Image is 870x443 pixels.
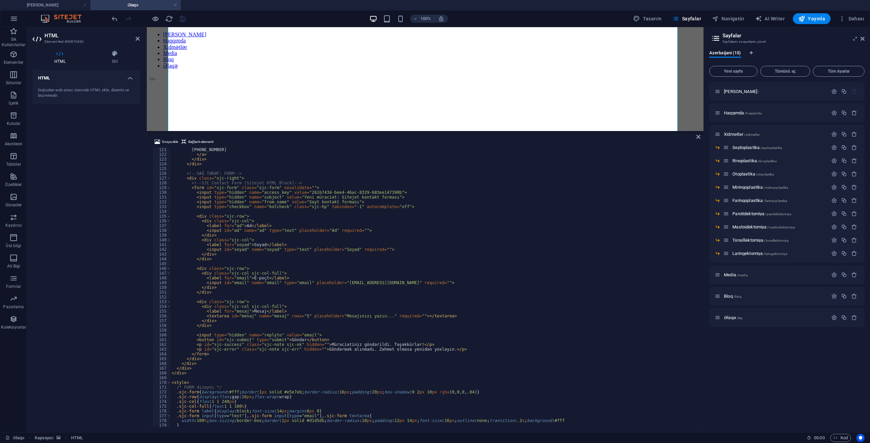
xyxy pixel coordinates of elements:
div: Ayarlar [831,89,837,94]
span: /mastoidektomiya [767,225,795,229]
div: 157 [153,318,171,323]
div: Ayarlar [831,184,837,190]
div: 129 [153,185,171,190]
div: 132 [153,200,171,204]
div: Çoğalt [841,315,847,320]
button: reload [165,15,173,23]
div: 164 [153,352,171,356]
h6: 100% [420,15,431,23]
span: Bağlantı elementi [188,138,213,146]
div: Sil [851,251,857,256]
h6: Oturum süresi [807,434,825,442]
div: 130 [153,190,171,195]
button: Tüm Ayarlar [813,66,865,77]
div: Doğrudan web sitesi üzerinde HTML ekle, düzenle ve biçimlendir. [38,88,134,99]
div: 133 [153,204,171,209]
div: Ayarlar [831,145,837,150]
div: Əlaqə/laq [722,315,828,320]
button: Usercentrics [856,434,865,442]
span: Yeni sayfa [712,69,754,73]
div: Sil [851,131,857,137]
span: Sayfayı açmak için tıkla [724,110,762,115]
div: Çoğalt [841,293,847,299]
div: Laringektomiya/laringektomiya [730,251,828,256]
button: Sayfalar [669,13,704,24]
p: Üst bilgi [6,243,21,248]
span: Əlaqə [724,315,743,320]
span: Dosya ekle [162,138,178,146]
p: Kaydırıcı [5,223,22,228]
button: Yeni sayfa [709,66,758,77]
span: /parotidektomiya [765,212,791,216]
span: /mirinqoplastika [763,186,788,189]
div: 178 [153,418,171,423]
div: [PERSON_NAME]/ [722,89,828,94]
p: Akordeon [5,141,23,147]
div: 143 [153,252,171,257]
div: 179 [153,423,171,428]
span: Sayfayı açmak için tıkla [732,158,776,163]
div: 145 [153,261,171,266]
div: 151 [153,290,171,295]
h3: Sayfalarını ve ayarlarını yönet [723,39,851,45]
span: Sayfayı açmak için tıkla [732,224,795,229]
span: /laq [737,316,743,320]
div: 152 [153,295,171,299]
div: Mastoidektomiya/mastoidektomiya [730,225,828,229]
div: 131 [153,195,171,200]
div: Çoğalt [841,171,847,177]
span: Sayfayı açmak için tıkla [732,238,788,243]
button: Bağlantı elementi [180,138,214,146]
div: Ayarlar [831,315,837,320]
div: Farinqoplastika/farinqoplastika [730,198,828,203]
div: Çoğalt [841,198,847,203]
span: /bloq [733,295,742,298]
div: Çoğalt [841,158,847,164]
button: Tümünü aç [760,66,811,77]
span: Sayfayı açmak için tıkla [732,171,774,177]
div: Ayarlar [831,158,837,164]
div: Sil [851,198,857,203]
div: 176 [153,409,171,413]
span: Kod [833,434,848,442]
div: Çoğalt [841,237,847,243]
span: /haqqimda [745,111,762,115]
div: 167 [153,366,171,371]
button: Kod [830,434,851,442]
span: Tümünü aç [763,69,807,73]
div: Xidmətlər/xidmetler [722,132,828,136]
div: 162 [153,342,171,347]
div: Çoğalt [841,131,847,137]
p: Tablolar [6,162,21,167]
span: /tonsillektomiya [764,239,788,242]
div: Çoğalt [841,224,847,230]
div: 150 [153,285,171,290]
div: 122 [153,152,171,157]
div: 126 [153,171,171,176]
div: Ayarlar [831,272,837,278]
span: : [819,435,820,440]
div: 168 [153,371,171,375]
div: 170 [153,380,171,385]
h4: Stil [90,50,140,64]
div: 159 [153,328,171,333]
button: undo [110,15,119,23]
div: Sil [851,315,857,320]
div: 135 [153,214,171,219]
div: Sil [851,224,857,230]
span: Sayfalar [672,15,701,22]
div: Parotidektomiya/parotidektomiya [730,211,828,216]
span: Yayınla [798,15,825,22]
div: Tasarım (Ctrl+Alt+Y) [630,13,664,24]
p: Kutular [7,121,21,126]
div: Sil [851,110,857,116]
div: Mirinqoplastika/mirinqoplastika [730,185,828,189]
div: 142 [153,247,171,252]
nav: breadcrumb [35,434,83,442]
div: Dil Sekmeleri [709,50,865,63]
span: Sayfayı açmak için tıkla [724,132,760,137]
span: Sayfayı açmak için tıkla [732,198,787,203]
div: 124 [153,162,171,166]
div: Ayarlar [831,251,837,256]
span: / [758,90,759,94]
